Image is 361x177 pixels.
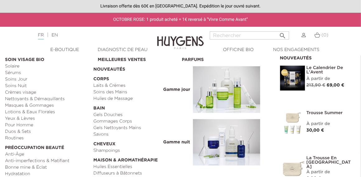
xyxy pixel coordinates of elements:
[307,83,326,87] span: 213,90 €
[5,135,89,142] a: Routines
[5,83,89,89] a: Soins Nuit
[93,112,177,118] a: Gels Douches
[267,47,325,53] a: Nos engagements
[93,63,177,73] a: Nouveautés
[280,54,352,61] h2: Nouveautés
[35,31,146,39] div: |
[5,96,89,102] a: Nettoyants & Démaquillants
[94,47,152,53] a: Diagnostic de peau
[93,82,177,89] a: Laits & Crèmes
[210,31,289,40] input: Rechercher
[93,170,177,177] a: Diffuseurs à Bâtonnets
[162,139,191,145] span: Gamme nuit
[5,89,89,96] a: Crèmes visage
[52,33,58,37] a: EN
[307,111,352,115] a: Trousse Summer
[5,158,89,164] a: Anti-imperfections & Matifiant
[280,111,305,136] img: Trousse Summer
[5,115,89,122] a: Yeux & Lèvres
[93,89,177,95] a: Soins des Mains
[307,169,352,175] div: À partir de
[157,26,204,50] img: Huygens
[93,131,177,138] a: Savons
[93,73,177,82] a: Corps
[209,47,267,53] a: Officine Bio
[182,63,266,116] a: Gamme jour
[5,109,89,115] a: Lotions & Eaux Florales
[307,128,324,133] span: 30,00 €
[5,151,89,158] a: Anti-Âge
[5,76,89,83] a: Soins Jour
[5,142,89,151] a: Préoccupation beauté
[93,138,177,147] a: Cheveux
[5,122,89,128] a: Pour Homme
[280,66,305,91] img: Le Calendrier de L'Avent
[321,33,328,37] span: (0)
[93,102,177,112] a: Bain
[5,70,89,76] a: Sérums
[193,66,260,113] img: routine_jour_banner.jpg
[5,102,89,109] a: Masques & Gommages
[93,118,177,125] a: Gommages Corps
[93,147,177,154] a: Shampoings
[182,54,266,63] a: Parfums
[277,30,288,38] button: 
[5,54,89,63] a: Soin Visage Bio
[38,33,44,40] a: FR
[93,164,177,170] a: Huiles Essentielles
[307,156,352,169] a: La Trousse en [GEOGRAPHIC_DATA]
[327,83,345,87] span: 69,00 €
[93,125,177,131] a: Gels Nettoyants Mains
[193,119,260,166] img: routine_nuit_banner.jpg
[307,121,352,127] div: À partir de
[162,87,192,92] span: Gamme jour
[5,128,89,135] a: Duos & Sets
[5,164,89,171] a: Bonne mine & Éclat
[5,63,89,70] a: Solaire
[93,95,177,102] a: Huiles de Massage
[307,76,352,82] div: À partir de
[98,54,177,63] a: Meilleures Ventes
[307,66,352,74] a: Le Calendrier de L'Avent
[182,116,266,169] a: Gamme nuit
[279,30,287,38] i: 
[36,47,94,53] a: E-Boutique
[93,154,177,164] a: Maison & Aromathérapie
